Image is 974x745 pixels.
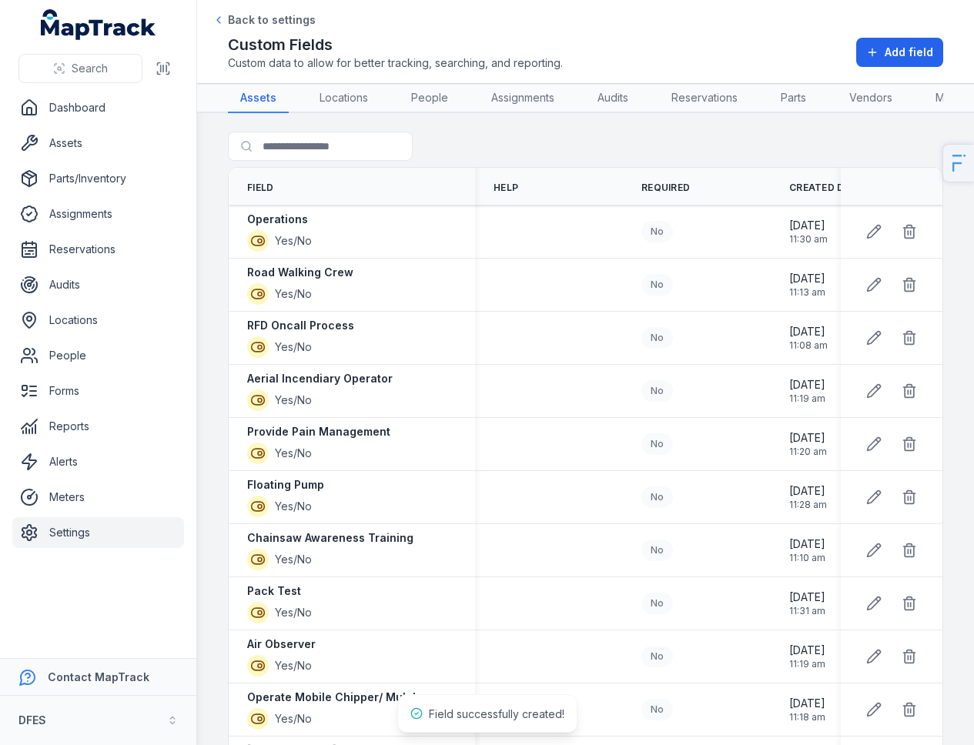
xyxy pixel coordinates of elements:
[12,269,184,300] a: Audits
[247,530,413,546] strong: Chainsaw Awareness Training
[494,182,518,194] span: Help
[247,212,308,227] strong: Operations
[12,128,184,159] a: Assets
[247,424,390,439] strong: Provide Pain Management
[641,433,673,455] div: No
[228,55,563,71] span: Custom data to allow for better tracking, searching, and reporting.
[585,84,641,113] a: Audits
[641,593,673,614] div: No
[41,9,156,40] a: MapTrack
[12,411,184,442] a: Reports
[275,339,312,355] span: Yes/No
[247,318,354,333] strong: RFD Oncall Process
[641,380,673,402] div: No
[837,84,905,113] a: Vendors
[247,690,431,705] strong: Operate Mobile Chipper/ Mulcher
[789,430,827,458] time: 14/10/2025, 11:20:14 am
[789,377,825,393] span: [DATE]
[479,84,567,113] a: Assignments
[789,271,825,286] span: [DATE]
[275,605,312,620] span: Yes/No
[275,711,312,727] span: Yes/No
[789,696,825,723] time: 14/10/2025, 11:18:50 am
[228,12,316,28] span: Back to settings
[789,536,825,564] time: 14/10/2025, 11:10:30 am
[659,84,750,113] a: Reservations
[641,182,690,194] span: Required
[12,376,184,406] a: Forms
[247,636,316,652] strong: Air Observer
[789,286,825,299] span: 11:13 am
[789,590,825,605] span: [DATE]
[275,286,312,302] span: Yes/No
[641,646,673,667] div: No
[275,393,312,408] span: Yes/No
[789,430,827,446] span: [DATE]
[641,274,673,296] div: No
[12,163,184,194] a: Parts/Inventory
[789,233,828,246] span: 11:30 am
[789,499,827,511] span: 11:28 am
[641,221,673,242] div: No
[12,305,184,336] a: Locations
[789,552,825,564] span: 11:10 am
[12,92,184,123] a: Dashboard
[789,324,828,339] span: [DATE]
[789,658,825,670] span: 11:19 am
[12,517,184,548] a: Settings
[789,605,825,617] span: 11:31 am
[789,643,825,658] span: [DATE]
[789,324,828,352] time: 14/10/2025, 11:08:24 am
[247,371,393,386] strong: Aerial Incendiary Operator
[228,84,289,113] a: Assets
[789,182,864,194] span: Created Date
[213,12,316,28] a: Back to settings
[12,340,184,371] a: People
[789,446,827,458] span: 11:20 am
[789,643,825,670] time: 14/10/2025, 11:19:44 am
[789,271,825,299] time: 14/10/2025, 11:13:55 am
[789,218,828,246] time: 14/10/2025, 11:30:15 am
[275,499,312,514] span: Yes/No
[12,199,184,229] a: Assignments
[789,483,827,499] span: [DATE]
[856,38,943,67] button: Add field
[429,707,564,720] span: Field successfully created!
[789,393,825,405] span: 11:19 am
[72,61,108,76] span: Search
[247,477,324,493] strong: Floating Pump
[307,84,380,113] a: Locations
[641,327,673,349] div: No
[12,482,184,513] a: Meters
[275,552,312,567] span: Yes/No
[789,696,825,711] span: [DATE]
[789,339,828,352] span: 11:08 am
[641,486,673,508] div: No
[768,84,818,113] a: Parts
[641,699,673,720] div: No
[275,446,312,461] span: Yes/No
[399,84,460,113] a: People
[885,45,933,60] span: Add field
[12,446,184,477] a: Alerts
[789,536,825,552] span: [DATE]
[789,483,827,511] time: 14/10/2025, 11:28:47 am
[12,234,184,265] a: Reservations
[275,658,312,673] span: Yes/No
[247,182,274,194] span: Field
[789,711,825,723] span: 11:18 am
[18,713,46,727] strong: DFES
[641,540,673,561] div: No
[247,583,301,599] strong: Pack Test
[228,34,563,55] h2: Custom Fields
[789,218,828,233] span: [DATE]
[789,590,825,617] time: 14/10/2025, 11:31:30 am
[18,54,142,83] button: Search
[789,377,825,405] time: 14/10/2025, 11:19:50 am
[48,670,149,683] strong: Contact MapTrack
[275,233,312,249] span: Yes/No
[247,265,353,280] strong: Road Walking Crew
